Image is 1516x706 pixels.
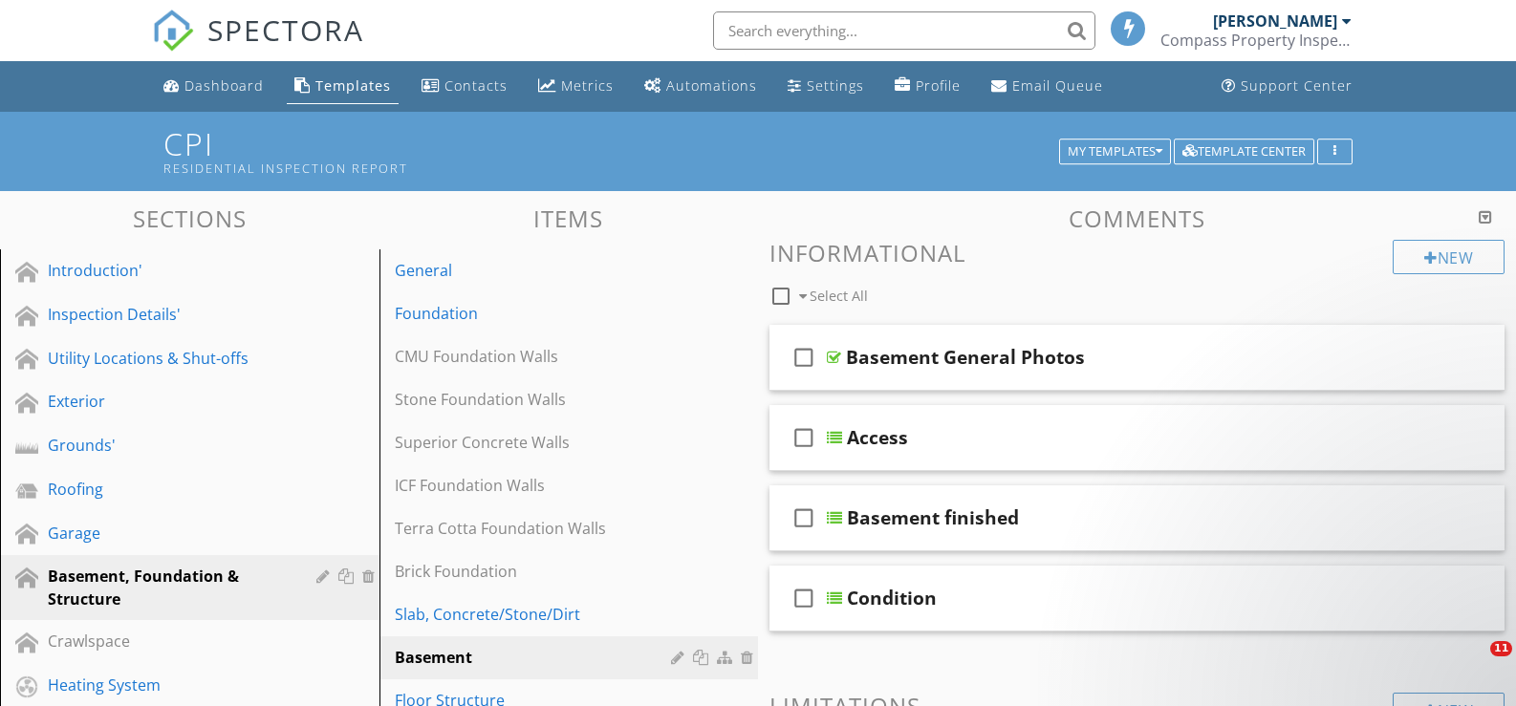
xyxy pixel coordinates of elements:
iframe: Intercom live chat [1451,641,1497,687]
div: Email Queue [1012,76,1103,95]
div: General [395,259,678,282]
div: Residential Inspection Report [163,160,1065,176]
a: Email Queue [984,69,1111,104]
div: ICF Foundation Walls [395,474,678,497]
i: check_box_outline_blank [789,415,819,460]
div: Foundation [395,302,678,325]
div: Settings [807,76,864,95]
span: Select All [810,287,868,305]
div: Grounds' [48,434,289,457]
div: Template Center [1182,145,1306,159]
a: Contacts [414,69,515,104]
h3: Items [379,205,759,231]
a: Templates [287,69,399,104]
div: Condition [847,587,937,610]
div: Exterior [48,390,289,413]
div: Contacts [444,76,508,95]
div: Stone Foundation Walls [395,388,678,411]
div: Introduction' [48,259,289,282]
div: Basement General Photos [846,346,1085,369]
input: Search everything... [713,11,1095,50]
span: 11 [1490,641,1512,656]
img: The Best Home Inspection Software - Spectora [152,10,194,52]
div: Inspection Details' [48,303,289,326]
a: Settings [780,69,872,104]
div: My Templates [1068,145,1162,159]
h3: Comments [769,205,1505,231]
a: Metrics [531,69,621,104]
a: Dashboard [156,69,271,104]
div: Crawlspace [48,630,289,653]
div: Support Center [1241,76,1353,95]
h3: Informational [769,240,1505,266]
i: check_box_outline_blank [789,575,819,621]
h1: CPI [163,127,1352,176]
div: Basement finished [847,506,1019,529]
div: Templates [315,76,391,95]
i: check_box_outline_blank [789,495,819,541]
span: SPECTORA [207,10,364,50]
div: Basement, Foundation & Structure [48,565,289,610]
a: Automations (Basic) [637,69,765,104]
a: Support Center [1214,69,1360,104]
div: Roofing [48,478,289,501]
div: Metrics [561,76,614,95]
div: Access [847,426,908,449]
div: Terra Cotta Foundation Walls [395,517,678,540]
div: CMU Foundation Walls [395,345,678,368]
div: [PERSON_NAME] [1213,11,1337,31]
div: Automations [666,76,757,95]
button: Template Center [1174,139,1314,165]
div: Profile [916,76,961,95]
div: New [1393,240,1505,274]
div: Utility Locations & Shut-offs [48,347,289,370]
div: Brick Foundation [395,560,678,583]
div: Garage [48,522,289,545]
div: Superior Concrete Walls [395,431,678,454]
div: Slab, Concrete/Stone/Dirt [395,603,678,626]
div: Dashboard [184,76,264,95]
div: Basement [395,646,678,669]
a: Template Center [1174,141,1314,159]
div: Heating System [48,674,289,696]
button: My Templates [1059,139,1171,165]
a: Company Profile [887,69,968,104]
i: check_box_outline_blank [789,334,819,380]
a: SPECTORA [152,26,364,66]
div: Compass Property Inspections, LLC [1160,31,1352,50]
